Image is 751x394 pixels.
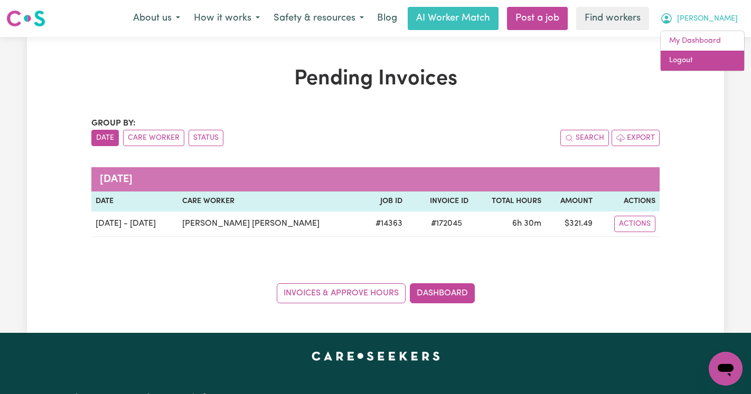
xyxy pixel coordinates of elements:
[612,130,660,146] button: Export
[661,51,744,71] a: Logout
[178,191,362,212] th: Care Worker
[91,130,119,146] button: sort invoices by date
[91,191,178,212] th: Date
[425,217,468,230] span: # 172045
[126,7,187,30] button: About us
[277,283,406,303] a: Invoices & Approve Hours
[123,130,184,146] button: sort invoices by care worker
[91,66,660,92] h1: Pending Invoices
[312,352,440,360] a: Careseekers home page
[512,219,541,228] span: 6 hours 30 minutes
[546,212,597,237] td: $ 321.49
[189,130,223,146] button: sort invoices by paid status
[661,31,744,51] a: My Dashboard
[709,352,743,386] iframe: Button to launch messaging window
[91,212,178,237] td: [DATE] - [DATE]
[267,7,371,30] button: Safety & resources
[362,191,407,212] th: Job ID
[614,216,655,232] button: Actions
[597,191,660,212] th: Actions
[473,191,546,212] th: Total Hours
[560,130,609,146] button: Search
[187,7,267,30] button: How it works
[660,31,745,71] div: My Account
[408,7,499,30] a: AI Worker Match
[407,191,473,212] th: Invoice ID
[91,119,136,128] span: Group by:
[371,7,403,30] a: Blog
[507,7,568,30] a: Post a job
[6,6,45,31] a: Careseekers logo
[91,167,660,191] caption: [DATE]
[362,212,407,237] td: # 14363
[576,7,649,30] a: Find workers
[410,283,475,303] a: Dashboard
[178,212,362,237] td: [PERSON_NAME] [PERSON_NAME]
[6,9,45,28] img: Careseekers logo
[546,191,597,212] th: Amount
[677,13,738,25] span: [PERSON_NAME]
[653,7,745,30] button: My Account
